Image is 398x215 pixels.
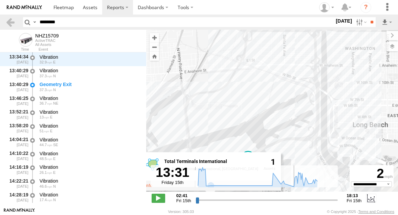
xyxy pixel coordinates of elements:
[5,94,29,107] div: 13:46:25 [DATE]
[7,5,42,10] img: rand-logo.svg
[40,101,52,105] span: 36.7
[40,115,49,119] span: 13
[40,178,140,184] div: Vibration
[347,198,361,203] span: Fri 15th Aug 2025
[40,88,52,92] span: 37.3
[5,53,29,65] div: 13:34:34 [DATE]
[145,183,152,188] a: View fence details
[150,42,159,52] button: Zoom out
[35,43,59,47] div: All Assets
[40,137,140,143] div: Vibration
[358,210,394,214] a: Terms and Conditions
[40,184,52,188] span: 46.6
[40,198,52,202] span: 17.4
[152,194,165,203] label: Play/Stop
[353,17,368,27] label: Search Filter Options
[40,123,140,129] div: Vibration
[5,177,29,190] div: 14:22:21 [DATE]
[53,198,56,202] span: Heading: 5
[334,17,353,25] label: [DATE]
[40,95,140,101] div: Vibration
[40,129,49,133] span: 51
[164,159,258,164] div: Fence Name - Total Terminals International
[53,101,58,105] span: Heading: 25
[168,210,194,214] div: Version: 305.03
[5,17,15,27] a: Back to previous Page
[5,108,29,120] div: 13:52:21 [DATE]
[264,158,275,179] div: 1
[39,48,146,51] div: Event
[360,2,371,13] i: ?
[347,193,361,198] strong: 18:13
[5,67,29,79] div: 13:40:29 [DATE]
[381,17,393,27] label: Export results as...
[35,38,59,43] div: ActiveTRAC
[40,164,140,170] div: Vibration
[150,33,159,42] button: Zoom in
[50,129,52,133] span: Heading: 105
[32,17,37,27] label: Search Query
[53,74,56,78] span: Heading: 12
[5,136,29,148] div: 14:04:21 [DATE]
[327,210,394,214] div: © Copyright 2025 -
[40,54,140,60] div: Vibration
[5,122,29,134] div: 13:58:20 [DATE]
[40,60,52,64] span: 32.9
[5,150,29,162] div: 14:10:22 [DATE]
[53,184,56,188] span: Heading: 346
[40,74,52,78] span: 37.3
[53,60,56,64] span: Heading: 68
[150,52,159,61] button: Zoom Home
[5,163,29,176] div: 14:16:19 [DATE]
[40,81,140,87] div: Geometry Exit
[176,193,191,198] strong: 02:41
[40,68,140,74] div: Vibration
[53,170,56,174] span: Heading: 85
[53,143,58,147] span: Heading: 130
[317,2,336,12] div: Zulema McIntosch
[5,48,29,51] div: Time
[176,198,191,203] span: Fri 15th Aug 2025
[40,170,52,174] span: 26.1
[50,115,52,119] span: Heading: 90
[40,143,52,147] span: 44.7
[4,208,35,215] a: Visit our Website
[40,151,140,157] div: Vibration
[40,109,140,115] div: Vibration
[40,192,140,198] div: Vibration
[40,157,52,161] span: 48.5
[53,157,56,161] span: Heading: 84
[5,81,29,93] div: 13:40:29 [DATE]
[53,88,56,92] span: Heading: 12
[5,191,29,203] div: 14:28:19 [DATE]
[351,166,393,181] div: 2
[35,33,59,38] div: NHZ15709 - View Asset History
